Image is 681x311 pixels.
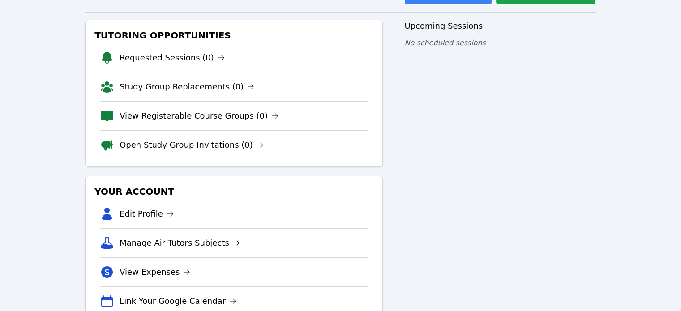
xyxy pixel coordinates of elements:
[404,20,596,32] h3: Upcoming Sessions
[120,208,174,220] a: Edit Profile
[93,27,375,43] h3: Tutoring Opportunities
[120,110,278,122] a: View Registerable Course Groups (0)
[93,183,375,200] h3: Your Account
[120,51,225,64] a: Requested Sessions (0)
[120,139,264,151] a: Open Study Group Invitations (0)
[404,38,485,47] span: No scheduled sessions
[120,266,190,278] a: View Expenses
[120,81,254,93] a: Study Group Replacements (0)
[120,295,236,307] a: Link Your Google Calendar
[120,237,240,249] a: Manage Air Tutors Subjects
